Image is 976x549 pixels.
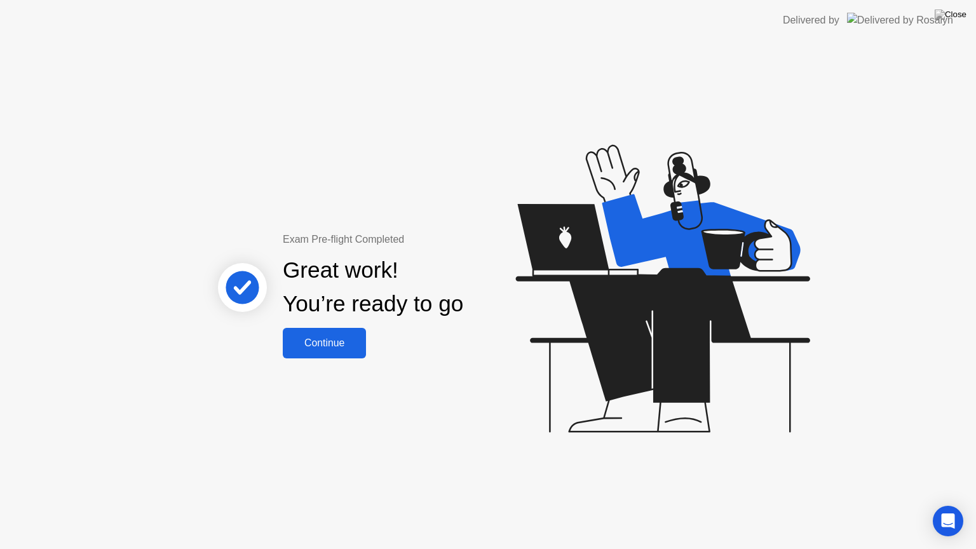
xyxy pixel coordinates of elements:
[933,506,963,536] div: Open Intercom Messenger
[847,13,953,27] img: Delivered by Rosalyn
[935,10,966,20] img: Close
[283,328,366,358] button: Continue
[783,13,839,28] div: Delivered by
[287,337,362,349] div: Continue
[283,232,545,247] div: Exam Pre-flight Completed
[283,254,463,321] div: Great work! You’re ready to go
